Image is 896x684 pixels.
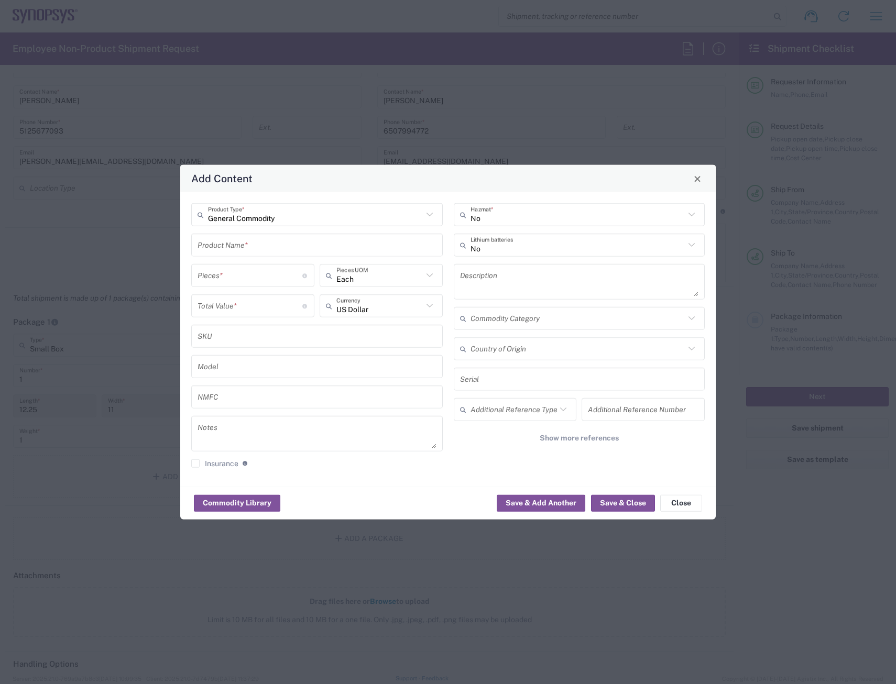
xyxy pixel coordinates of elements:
[497,494,585,511] button: Save & Add Another
[591,494,655,511] button: Save & Close
[540,433,619,443] span: Show more references
[690,171,705,186] button: Close
[191,171,253,186] h4: Add Content
[660,494,702,511] button: Close
[191,459,238,468] label: Insurance
[194,494,280,511] button: Commodity Library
